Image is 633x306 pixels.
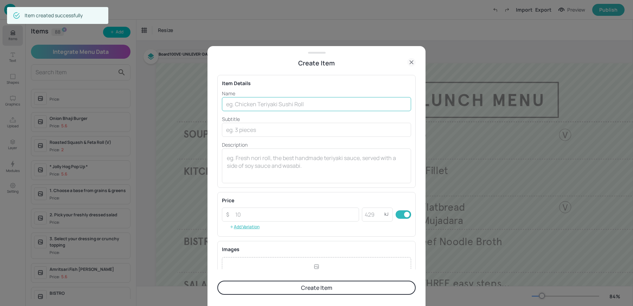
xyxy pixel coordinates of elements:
p: Name [222,90,411,97]
input: 10 [231,208,359,222]
p: Description [222,141,411,148]
div: Item Details [222,79,411,87]
input: 429 [362,208,384,222]
div: Item created successfully [25,9,83,22]
input: eg. 3 pieces [222,123,411,137]
p: kJ [384,212,389,217]
div: Create Item [217,58,416,68]
p: Images [222,246,411,253]
button: Create Item [217,281,416,295]
p: Subtitle [222,115,411,123]
button: Add Variation [222,222,267,232]
input: eg. Chicken Teriyaki Sushi Roll [222,97,411,111]
p: Price [222,197,234,204]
